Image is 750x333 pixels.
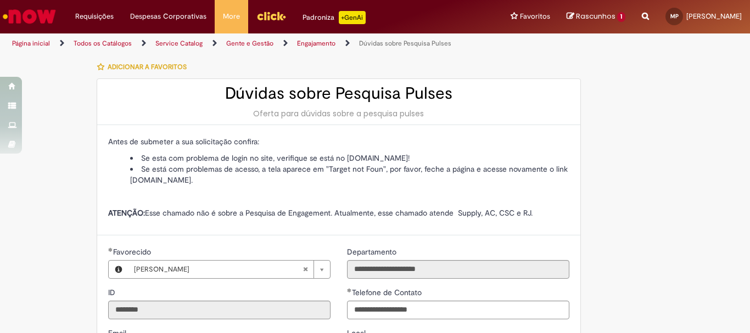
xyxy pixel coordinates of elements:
span: Adicionar a Favoritos [108,63,187,71]
span: Requisições [75,11,114,22]
label: Somente leitura - ID [108,287,117,298]
img: ServiceNow [1,5,58,27]
div: Oferta para dúvidas sobre a pesquisa pulses [108,108,569,119]
a: Engajamento [297,39,335,48]
span: [PERSON_NAME] [134,261,303,278]
abbr: Limpar campo Favorecido [297,261,314,278]
a: [PERSON_NAME]Limpar campo Favorecido [128,261,330,278]
span: 1 [617,12,625,22]
input: ID [108,301,331,319]
span: [PERSON_NAME] [686,12,742,21]
p: Esse chamado não é sobre a Pesquisa de Engagement. Atualmente, esse chamado atende Supply, AC, CS... [108,207,569,218]
ul: Trilhas de página [8,33,492,54]
span: Necessários - Favorecido [113,247,153,257]
button: Adicionar a Favoritos [97,55,193,78]
input: Telefone de Contato [347,301,569,319]
input: Departamento [347,260,569,279]
strong: ATENÇÃO: [108,208,145,218]
a: Rascunhos [567,12,625,22]
span: Favoritos [520,11,550,22]
li: Se está com problemas de acesso, a tela aparece em "Target not Foun", por favor, feche a página e... [130,163,569,185]
span: More [223,11,240,22]
span: Obrigatório Preenchido [108,247,113,252]
h2: Dúvidas sobre Pesquisa Pulses [108,84,569,103]
p: +GenAi [339,11,366,24]
div: Padroniza [303,11,366,24]
span: Telefone de Contato [352,287,424,297]
span: Somente leitura - ID [108,287,117,297]
a: Service Catalog [155,39,203,48]
a: Todos os Catálogos [74,39,132,48]
span: Somente leitura - Departamento [347,247,399,257]
a: Dúvidas sobre Pesquisa Pulses [359,39,451,48]
span: Rascunhos [576,11,615,21]
span: MP [670,13,679,20]
span: Despesas Corporativas [130,11,206,22]
img: click_logo_yellow_360x200.png [256,8,286,24]
li: Se esta com problema de login no site, verifique se está no [DOMAIN_NAME]! [130,153,569,163]
a: Gente e Gestão [226,39,273,48]
label: Somente leitura - Departamento [347,246,399,257]
span: Obrigatório Preenchido [347,288,352,292]
button: Favorecido, Visualizar este registro Marcelo Da Silva Pinto [109,261,128,278]
p: Antes de submeter a sua solicitação confira: [108,136,569,147]
a: Página inicial [12,39,50,48]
